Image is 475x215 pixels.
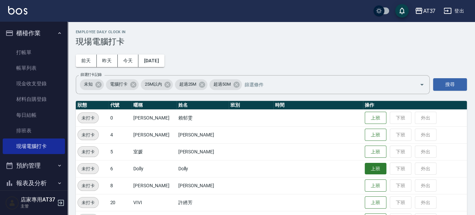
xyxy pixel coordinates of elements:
[3,76,65,91] a: 現金收支登錄
[175,79,207,90] div: 超過25M
[365,146,386,158] button: 上班
[3,123,65,138] a: 排班表
[78,131,98,138] span: 未打卡
[138,55,164,67] button: [DATE]
[243,79,408,90] input: 篩選條件
[108,109,132,126] td: 0
[416,79,427,90] button: Open
[132,109,176,126] td: [PERSON_NAME]
[108,177,132,194] td: 8
[3,60,65,76] a: 帳單列表
[132,160,176,177] td: Dolly
[108,126,132,143] td: 4
[3,45,65,60] a: 打帳單
[3,24,65,42] button: 櫃檯作業
[177,194,229,211] td: 許綉芳
[132,126,176,143] td: [PERSON_NAME]
[273,101,363,110] th: 時間
[175,81,200,88] span: 超過25M
[132,177,176,194] td: [PERSON_NAME]
[5,196,19,210] img: Person
[177,160,229,177] td: Dolly
[80,79,104,90] div: 未知
[78,182,98,189] span: 未打卡
[76,55,97,67] button: 前天
[132,101,176,110] th: 暱稱
[97,55,118,67] button: 昨天
[76,101,108,110] th: 狀態
[21,203,55,209] p: 主管
[81,72,102,77] label: 篩選打卡記錄
[76,30,467,34] h2: Employee Daily Clock In
[78,114,98,122] span: 未打卡
[132,143,176,160] td: 室媛
[3,174,65,192] button: 報表及分析
[21,196,55,203] h5: 店家專用AT37
[3,157,65,174] button: 預約管理
[365,179,386,192] button: 上班
[177,126,229,143] td: [PERSON_NAME]
[209,81,235,88] span: 超過50M
[412,4,438,18] button: AT37
[363,101,467,110] th: 操作
[78,199,98,206] span: 未打卡
[177,143,229,160] td: [PERSON_NAME]
[76,37,467,46] h3: 現場電腦打卡
[141,79,173,90] div: 25M以內
[365,129,386,141] button: 上班
[8,6,27,15] img: Logo
[108,160,132,177] td: 6
[177,101,229,110] th: 姓名
[209,79,242,90] div: 超過50M
[108,101,132,110] th: 代號
[423,7,435,15] div: AT37
[365,196,386,209] button: 上班
[108,143,132,160] td: 5
[365,163,386,175] button: 上班
[3,107,65,123] a: 每日結帳
[108,194,132,211] td: 20
[177,109,229,126] td: 賴郁雯
[141,81,166,88] span: 25M以內
[106,81,132,88] span: 電腦打卡
[118,55,139,67] button: 今天
[441,5,467,17] button: 登出
[78,148,98,155] span: 未打卡
[3,138,65,154] a: 現場電腦打卡
[365,112,386,124] button: 上班
[80,81,97,88] span: 未知
[78,165,98,172] span: 未打卡
[433,78,467,91] button: 搜尋
[106,79,139,90] div: 電腦打卡
[3,91,65,107] a: 材料自購登錄
[177,177,229,194] td: [PERSON_NAME]
[395,4,409,18] button: save
[229,101,273,110] th: 班別
[132,194,176,211] td: VIVI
